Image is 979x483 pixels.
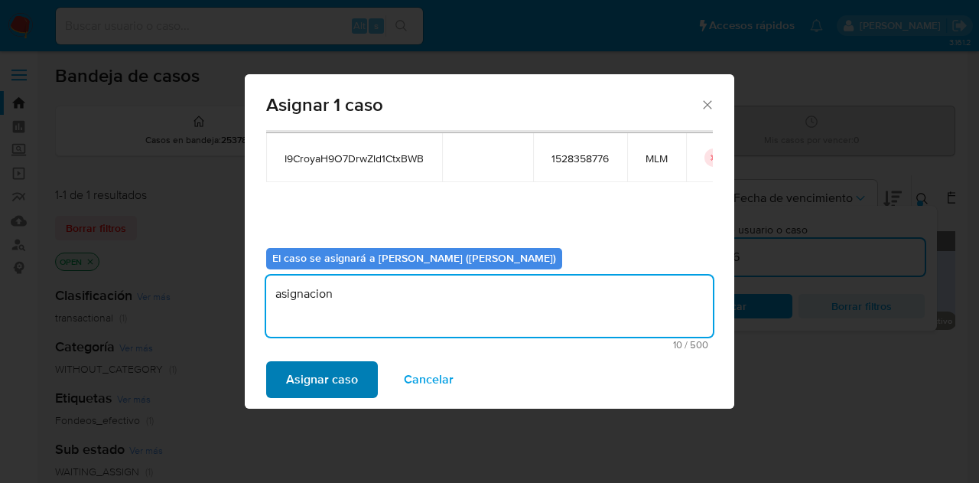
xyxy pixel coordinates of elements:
[272,250,556,266] b: El caso se asignará a [PERSON_NAME] ([PERSON_NAME])
[271,340,708,350] span: Máximo 500 caracteres
[266,96,700,114] span: Asignar 1 caso
[266,276,713,337] textarea: asignacion
[286,363,358,397] span: Asignar caso
[266,361,378,398] button: Asignar caso
[245,74,734,409] div: assign-modal
[285,152,424,165] span: I9CroyaH9O7DrwZld1CtxBWB
[704,148,723,167] button: icon-button
[384,361,473,398] button: Cancelar
[646,152,668,165] span: MLM
[404,363,454,397] span: Cancelar
[700,97,714,111] button: Cerrar ventana
[551,152,609,165] span: 1528358776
